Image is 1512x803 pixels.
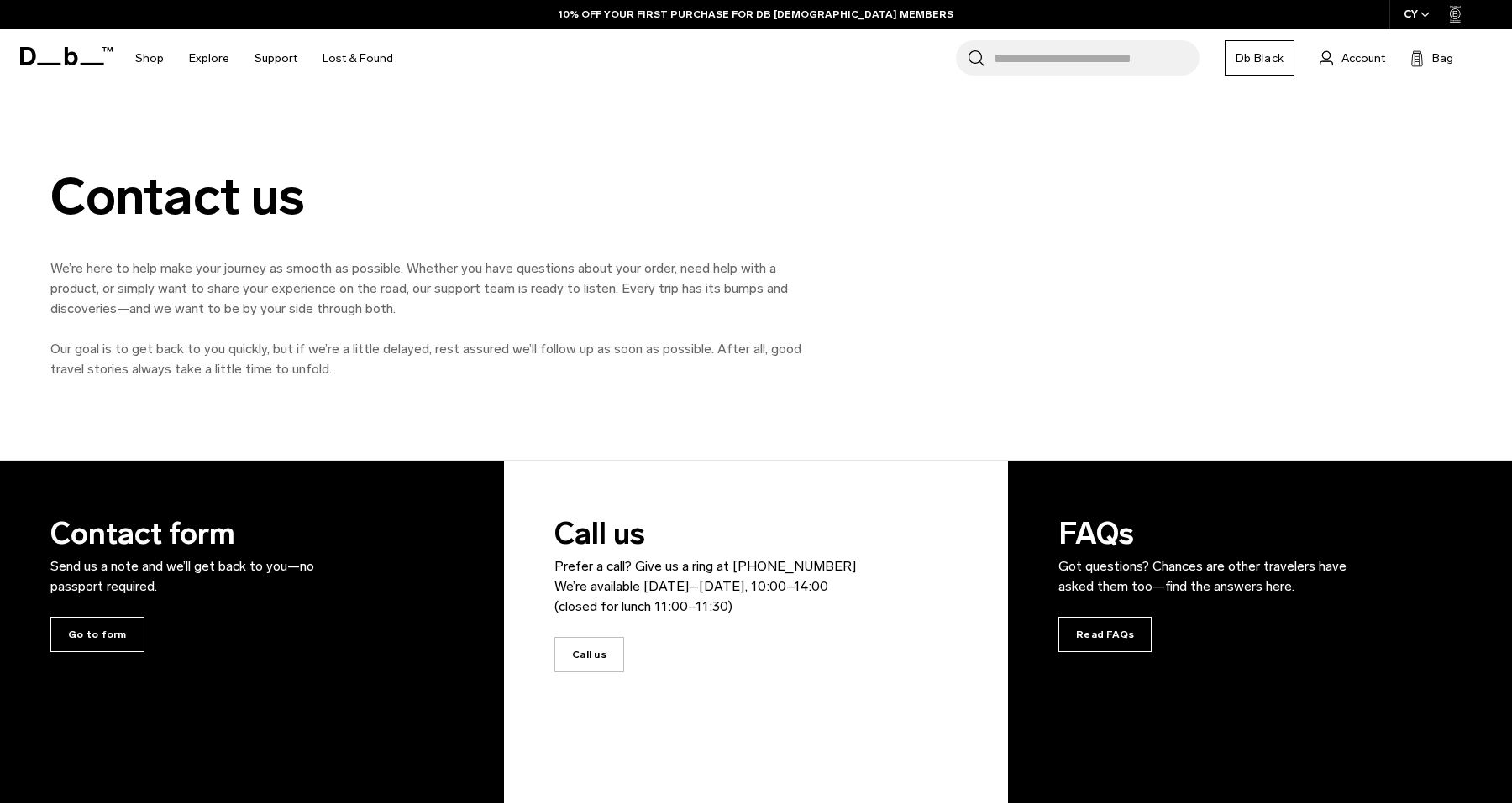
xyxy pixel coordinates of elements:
[135,29,164,88] a: Shop
[50,556,353,597] p: Send us a note and we’ll get back to you—no passport required.
[255,29,297,88] a: Support
[1320,48,1385,68] a: Account
[323,29,393,88] a: Lost & Found
[1058,511,1361,597] h3: FAQs
[50,169,806,225] div: Contact us
[554,556,857,617] p: Prefer a call? Give us a ring at [PHONE_NUMBER] We’re available [DATE]–[DATE], 10:00–14:00 (close...
[1225,40,1294,76] a: Db Black
[1058,617,1152,652] span: Read FAQs
[189,29,229,88] a: Explore
[1341,50,1385,67] span: Account
[50,511,353,597] h3: Contact form
[1432,50,1453,67] span: Bag
[559,7,953,22] a: 10% OFF YOUR FIRST PURCHASE FOR DB [DEMOGRAPHIC_DATA] MEMBERS
[123,29,406,88] nav: Main Navigation
[1410,48,1453,68] button: Bag
[1058,556,1361,597] p: Got questions? Chances are other travelers have asked them too—find the answers here.
[50,339,806,379] p: Our goal is to get back to you quickly, but if we’re a little delayed, rest assured we’ll follow ...
[554,637,624,672] span: Call us
[50,258,806,319] p: We’re here to help make your journey as smooth as possible. Whether you have questions about your...
[554,511,857,617] h3: Call us
[50,617,144,652] span: Go to form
